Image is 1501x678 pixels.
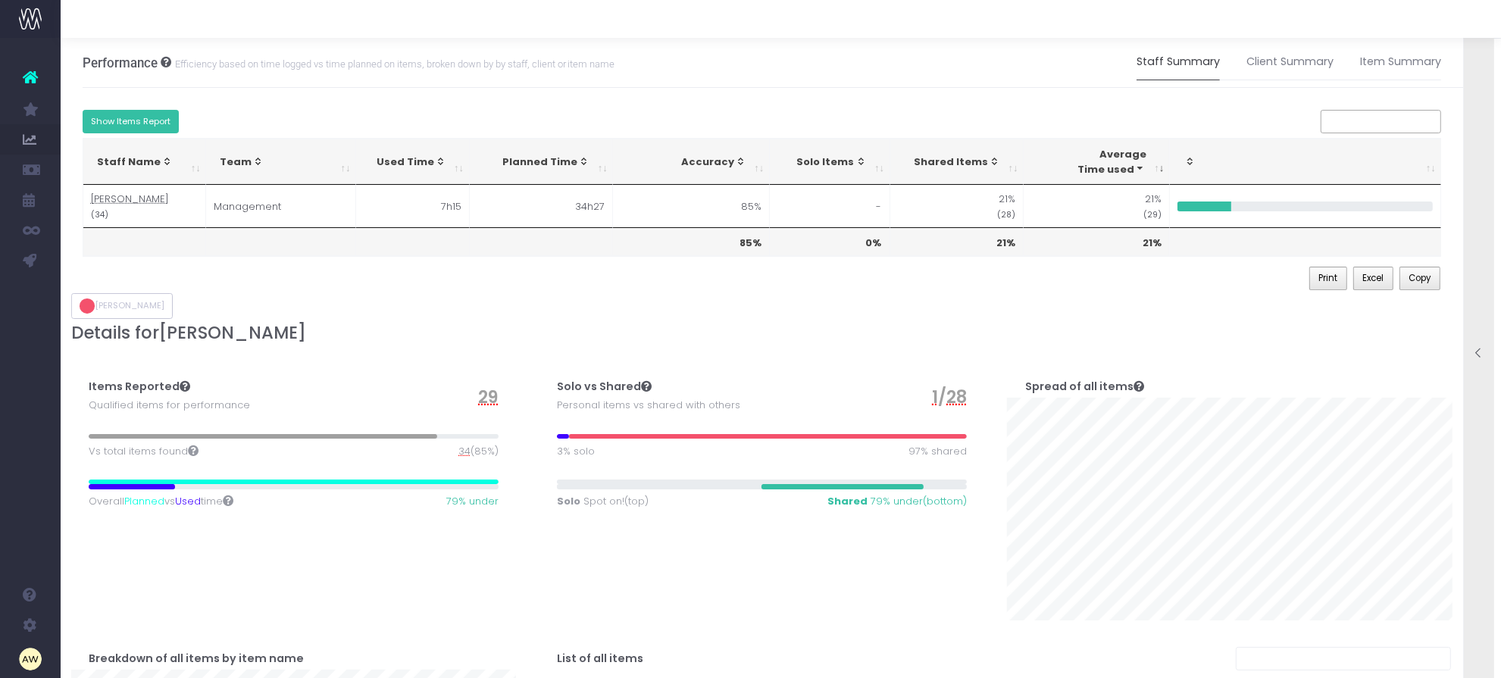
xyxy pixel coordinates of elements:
[83,55,158,70] span: Performance
[908,444,967,459] span: 97% shared
[446,494,499,509] span: 79% under
[770,227,890,256] th: 0%
[1170,139,1442,185] th: : activate to sort column ascending
[890,227,1024,256] th: 21%
[89,380,190,393] h4: Items Reported
[89,398,250,413] span: Qualified items for performance
[827,494,967,509] span: (bottom)
[557,494,649,509] span: (top)
[557,380,652,393] h4: Solo vs Shared
[370,155,446,170] div: Used Time
[175,494,201,509] span: Used
[904,155,1001,170] div: Shared Items
[483,155,590,170] div: Planned Time
[124,494,164,509] span: Planned
[89,652,304,665] h4: Breakdown of all items by item name
[356,185,470,227] td: 7h15
[478,384,499,410] span: 29
[1353,267,1393,291] button: Excel
[91,207,108,220] small: (34)
[1143,207,1162,220] small: (29)
[783,155,867,170] div: Solo Items
[1360,45,1441,80] a: Item Summary
[171,55,615,70] small: Efficiency based on time logged vs time planned on items, broken down by by staff, client or item...
[871,494,923,509] span: 79% under
[1024,185,1170,227] td: 21%
[1137,45,1220,80] a: Staff Summary
[206,139,356,185] th: Team: activate to sort column ascending
[356,139,470,185] th: Used Time: activate to sort column ascending
[890,139,1024,185] th: Shared Items: activate to sort column ascending
[458,444,499,459] span: (85%)
[583,494,624,509] span: Spot on!
[71,293,174,319] button: [PERSON_NAME]
[89,444,199,459] span: Vs total items found
[613,139,770,185] th: Accuracy: activate to sort column ascending
[557,444,595,459] span: 3% solo
[19,648,42,670] img: images/default_profile_image.png
[89,494,233,509] span: Overall vs time
[1246,45,1334,80] a: Client Summary
[613,185,770,227] td: 85%
[159,323,306,343] span: [PERSON_NAME]
[220,155,333,170] div: Team
[770,139,890,185] th: Solo Items: activate to sort column ascending
[1024,227,1170,256] th: 21%
[1024,139,1170,185] th: AverageTime used: activate to sort column ascending
[91,192,169,206] abbr: [PERSON_NAME]
[932,384,967,410] span: /
[458,444,471,459] span: 34
[97,155,183,170] div: Staff Name
[470,185,614,227] td: 34h27
[1037,147,1146,177] div: Average Time used
[1319,271,1338,285] span: Print
[997,207,1015,220] small: (28)
[627,155,746,170] div: Accuracy
[827,494,868,508] strong: Shared
[557,494,580,508] strong: Solo
[1362,271,1384,285] span: Excel
[932,384,938,410] span: 1
[946,384,967,410] span: 28
[557,652,643,665] h4: List of all items
[1309,267,1347,291] button: Print
[613,227,770,256] th: 85%
[206,185,356,227] td: Management
[71,323,1453,343] h3: Details for
[890,185,1024,227] td: 21%
[83,139,207,185] th: Staff Name: activate to sort column ascending
[770,185,890,227] td: -
[1025,380,1144,393] h4: Spread of all items
[1409,271,1431,285] span: Copy
[83,110,180,133] button: Show Items Report
[470,139,614,185] th: Planned Time: activate to sort column ascending
[557,398,740,413] span: Personal items vs shared with others
[1399,267,1440,291] button: Copy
